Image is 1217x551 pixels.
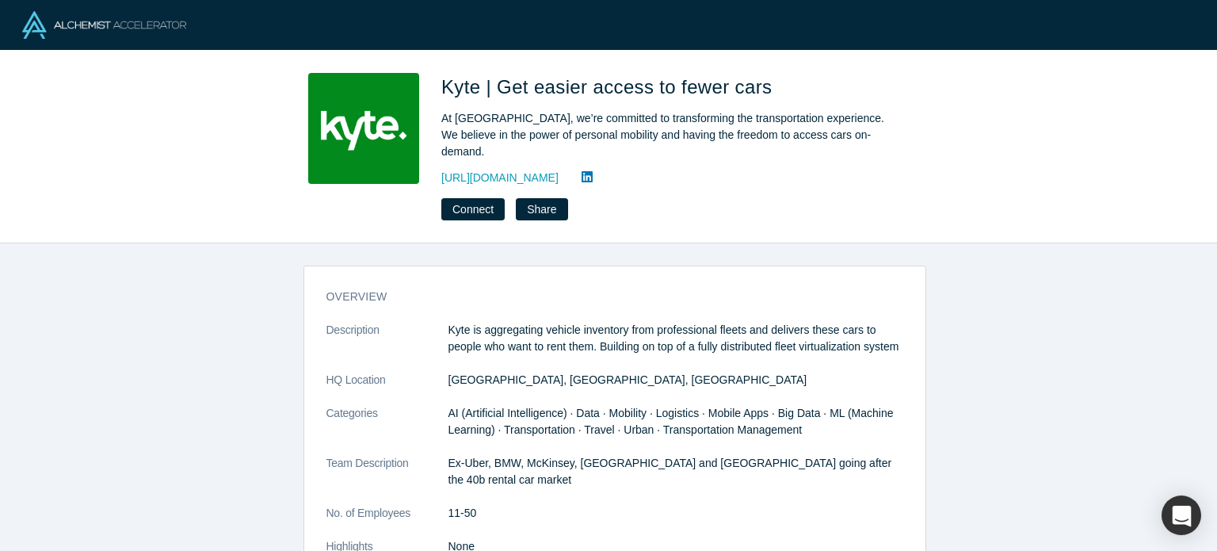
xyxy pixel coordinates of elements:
[448,455,903,488] p: Ex-Uber, BMW, McKinsey, [GEOGRAPHIC_DATA] and [GEOGRAPHIC_DATA] going after the 40b rental car ma...
[326,322,448,372] dt: Description
[441,198,505,220] button: Connect
[326,505,448,538] dt: No. of Employees
[441,170,559,186] a: [URL][DOMAIN_NAME]
[448,505,903,522] dd: 11-50
[22,11,186,39] img: Alchemist Logo
[441,76,777,98] span: Kyte | Get easier access to fewer cars
[326,455,448,505] dt: Team Description
[326,405,448,455] dt: Categories
[516,198,567,220] button: Share
[441,110,885,160] div: At [GEOGRAPHIC_DATA], we’re committed to transforming the transportation experience. We believe i...
[326,289,881,305] h3: overview
[448,407,894,436] span: AI (Artificial Intelligence) · Data · Mobility · Logistics · Mobile Apps · Big Data · ML (Machine...
[448,322,903,355] p: Kyte is aggregating vehicle inventory from professional fleets and delivers these cars to people ...
[326,372,448,405] dt: HQ Location
[448,372,903,388] dd: [GEOGRAPHIC_DATA], [GEOGRAPHIC_DATA], [GEOGRAPHIC_DATA]
[308,73,419,184] img: Kyte | Get easier access to fewer cars's Logo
